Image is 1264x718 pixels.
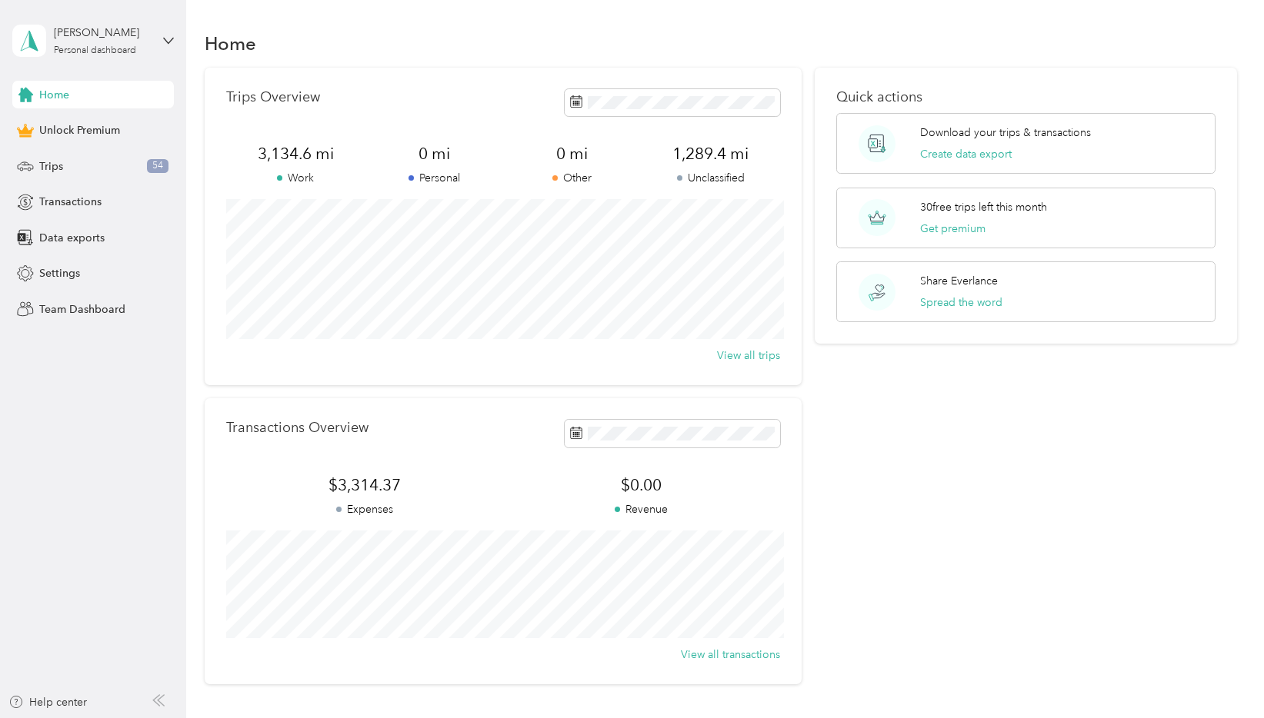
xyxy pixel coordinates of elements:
[1178,632,1264,718] iframe: Everlance-gr Chat Button Frame
[39,230,105,246] span: Data exports
[8,694,87,710] button: Help center
[920,199,1047,215] p: 30 free trips left this month
[503,501,780,517] p: Revenue
[681,647,780,663] button: View all transactions
[54,25,150,41] div: [PERSON_NAME]
[920,125,1091,141] p: Download your trips & transactions
[39,122,120,138] span: Unlock Premium
[54,46,136,55] div: Personal dashboard
[503,170,642,186] p: Other
[226,89,320,105] p: Trips Overview
[717,347,780,364] button: View all trips
[642,170,780,186] p: Unclassified
[39,158,63,175] span: Trips
[920,294,1002,311] button: Spread the word
[365,143,503,165] span: 0 mi
[642,143,780,165] span: 1,289.4 mi
[147,159,168,173] span: 54
[503,143,642,165] span: 0 mi
[205,35,256,52] h1: Home
[365,170,503,186] p: Personal
[39,194,102,210] span: Transactions
[39,301,125,317] span: Team Dashboard
[226,501,503,517] p: Expenses
[226,474,503,496] span: $3,314.37
[920,146,1012,162] button: Create data export
[226,143,365,165] span: 3,134.6 mi
[39,87,69,103] span: Home
[920,221,986,237] button: Get premium
[226,420,369,436] p: Transactions Overview
[226,170,365,186] p: Work
[836,89,1216,105] p: Quick actions
[39,265,80,281] span: Settings
[503,474,780,496] span: $0.00
[920,273,998,289] p: Share Everlance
